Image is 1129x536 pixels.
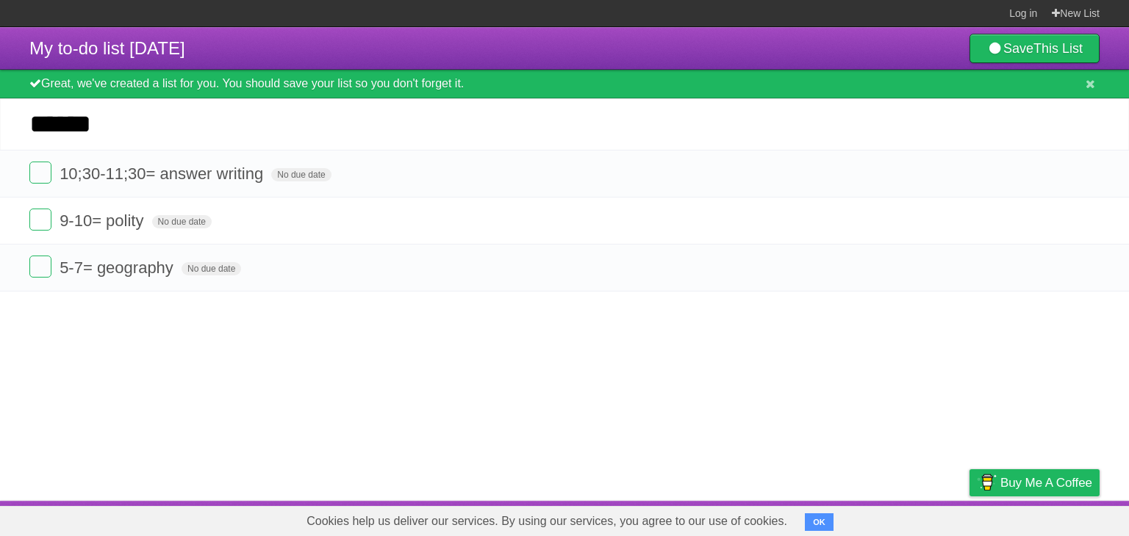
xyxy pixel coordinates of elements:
a: Buy me a coffee [969,469,1100,496]
a: Terms [900,504,933,532]
a: Privacy [950,504,989,532]
label: Done [29,209,51,231]
span: Cookies help us deliver our services. By using our services, you agree to our use of cookies. [292,507,802,536]
a: SaveThis List [969,34,1100,63]
span: No due date [271,168,331,181]
b: This List [1033,41,1083,56]
label: Done [29,256,51,278]
span: My to-do list [DATE] [29,38,185,58]
a: Suggest a feature [1007,504,1100,532]
img: Buy me a coffee [977,470,997,495]
a: Developers [822,504,882,532]
span: 10;30-11;30= answer writing [60,164,267,183]
span: No due date [182,262,241,275]
span: 9-10= polity [60,211,147,230]
span: Buy me a coffee [1000,470,1092,496]
span: No due date [152,215,212,228]
label: Done [29,162,51,184]
span: 5-7= geography [60,258,177,277]
button: OK [805,513,834,531]
a: About [774,504,805,532]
